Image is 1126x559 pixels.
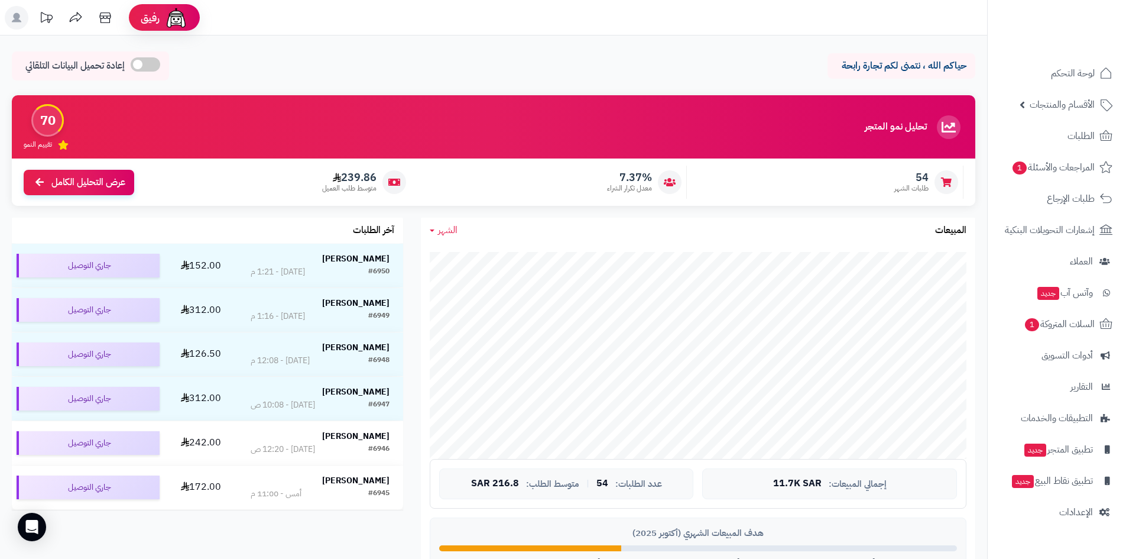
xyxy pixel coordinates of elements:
[251,311,305,322] div: [DATE] - 1:16 م
[1005,222,1095,238] span: إشعارات التحويلات البنكية
[1023,441,1093,458] span: تطبيق المتجر
[596,479,608,489] span: 54
[251,399,315,411] div: [DATE] - 10:08 ص
[1067,128,1095,144] span: الطلبات
[24,170,134,195] a: عرض التحليل الكامل
[607,171,652,184] span: 7.37%
[322,183,377,193] span: متوسط طلب العميل
[368,311,390,322] div: #6949
[995,153,1119,182] a: المراجعات والأسئلة1
[17,254,160,277] div: جاري التوصيل
[322,297,390,309] strong: [PERSON_NAME]
[995,498,1119,526] a: الإعدادات
[164,6,188,30] img: ai-face.png
[526,479,579,489] span: متوسط الطلب:
[368,266,390,278] div: #6950
[164,466,237,509] td: 172.00
[1051,65,1095,82] span: لوحة التحكم
[17,342,160,366] div: جاري التوصيل
[995,404,1119,432] a: التطبيقات والخدمات
[995,373,1119,401] a: التقارير
[18,513,46,541] div: Open Intercom Messenger
[368,444,390,455] div: #6946
[836,59,966,73] p: حياكم الله ، نتمنى لكم تجارة رابحة
[894,171,929,184] span: 54
[353,225,394,236] h3: آخر الطلبات
[164,421,237,465] td: 242.00
[607,183,652,193] span: معدل تكرار الشراء
[995,341,1119,370] a: أدوات التسويق
[1024,316,1095,332] span: السلات المتروكة
[995,216,1119,244] a: إشعارات التحويلات البنكية
[471,479,519,489] span: 216.8 SAR
[251,355,310,367] div: [DATE] - 12:08 م
[368,399,390,411] div: #6947
[1012,475,1034,488] span: جديد
[141,11,160,25] span: رفيق
[995,59,1119,88] a: لوحة التحكم
[368,355,390,367] div: #6948
[164,244,237,287] td: 152.00
[1024,444,1046,457] span: جديد
[1059,504,1093,521] span: الإعدادات
[25,59,125,73] span: إعادة تحميل البيانات التلقائي
[368,488,390,500] div: #6945
[17,431,160,455] div: جاري التوصيل
[615,479,662,489] span: عدد الطلبات:
[31,6,61,33] a: تحديثات المنصة
[17,476,160,499] div: جاري التوصيل
[438,223,457,237] span: الشهر
[995,435,1119,464] a: تطبيق المتجرجديد
[322,430,390,442] strong: [PERSON_NAME]
[995,279,1119,307] a: وآتس آبجديد
[17,298,160,322] div: جاري التوصيل
[1011,473,1093,489] span: تطبيق نقاط البيع
[322,386,390,398] strong: [PERSON_NAME]
[322,171,377,184] span: 239.86
[24,140,52,150] span: تقييم النمو
[1070,379,1093,395] span: التقارير
[430,224,457,237] a: الشهر
[995,247,1119,276] a: العملاء
[935,225,966,236] h3: المبيعات
[773,479,822,489] span: 11.7K SAR
[251,444,315,455] div: [DATE] - 12:20 ص
[1024,318,1039,332] span: 1
[322,474,390,487] strong: [PERSON_NAME]
[1011,159,1095,176] span: المراجعات والأسئلة
[322,341,390,354] strong: [PERSON_NAME]
[1036,285,1093,301] span: وآتس آب
[51,176,125,189] span: عرض التحليل الكامل
[995,467,1119,495] a: تطبيق نقاط البيعجديد
[586,479,589,488] span: |
[865,122,927,133] h3: تحليل نمو المتجر
[439,527,957,539] div: هدف المبيعات الشهري (أكتوبر 2025)
[1046,24,1115,49] img: logo-2.png
[251,266,305,278] div: [DATE] - 1:21 م
[1021,410,1093,426] span: التطبيقات والخدمات
[1041,347,1093,364] span: أدوات التسويق
[164,377,237,421] td: 312.00
[1070,253,1093,270] span: العملاء
[164,288,237,332] td: 312.00
[995,122,1119,150] a: الطلبات
[995,185,1119,213] a: طلبات الإرجاع
[1047,190,1095,207] span: طلبات الإرجاع
[322,253,390,265] strong: [PERSON_NAME]
[17,387,160,411] div: جاري التوصيل
[1030,96,1095,113] span: الأقسام والمنتجات
[894,183,929,193] span: طلبات الشهر
[251,488,301,500] div: أمس - 11:00 م
[995,310,1119,338] a: السلات المتروكة1
[1037,287,1059,300] span: جديد
[829,479,887,489] span: إجمالي المبيعات:
[1012,161,1027,175] span: 1
[164,332,237,376] td: 126.50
